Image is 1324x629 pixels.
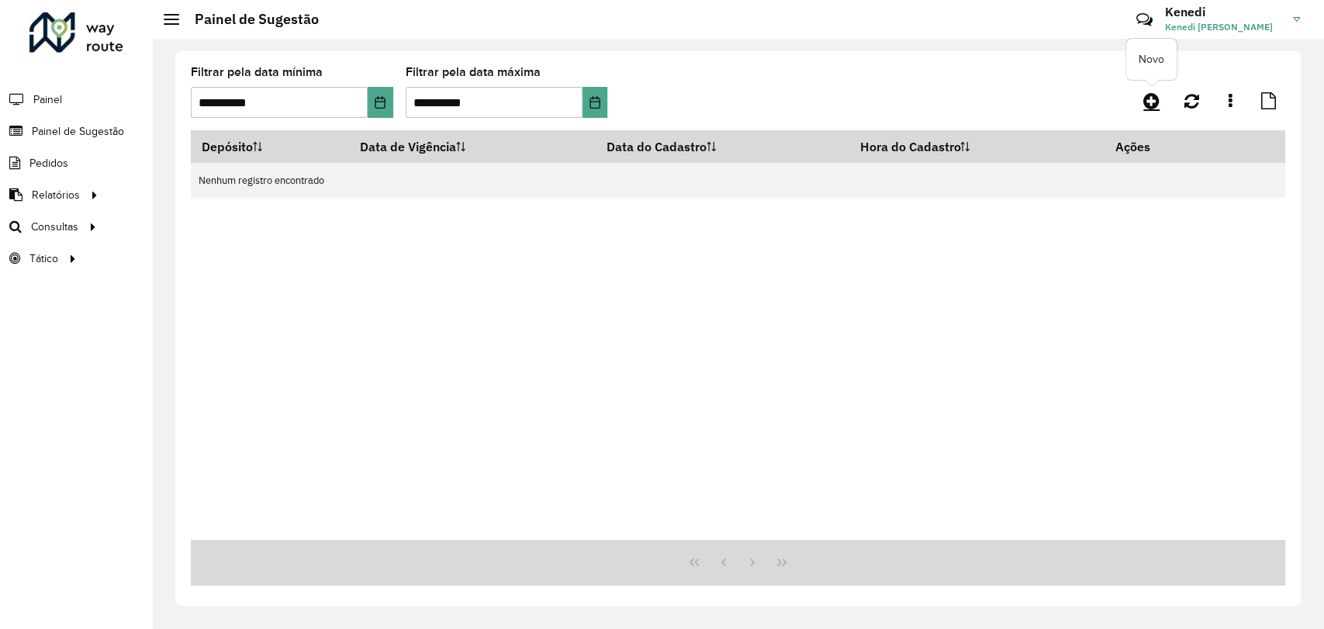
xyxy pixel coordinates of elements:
[33,92,62,108] span: Painel
[350,130,596,163] th: Data de Vigência
[29,251,58,267] span: Tático
[582,87,608,118] button: Choose Date
[406,63,541,81] label: Filtrar pela data máxima
[32,187,80,203] span: Relatórios
[179,11,319,28] h2: Painel de Sugestão
[1104,130,1198,163] th: Ações
[1165,20,1281,34] span: Kenedi [PERSON_NAME]
[31,219,78,235] span: Consultas
[191,163,1285,198] td: Nenhum registro encontrado
[191,63,323,81] label: Filtrar pela data mínima
[29,155,68,171] span: Pedidos
[32,123,124,140] span: Painel de Sugestão
[191,130,350,163] th: Depósito
[849,130,1104,163] th: Hora do Cadastro
[368,87,393,118] button: Choose Date
[1126,39,1177,80] div: Novo
[1128,3,1161,36] a: Contato Rápido
[596,130,849,163] th: Data do Cadastro
[1165,5,1281,19] h3: Kenedi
